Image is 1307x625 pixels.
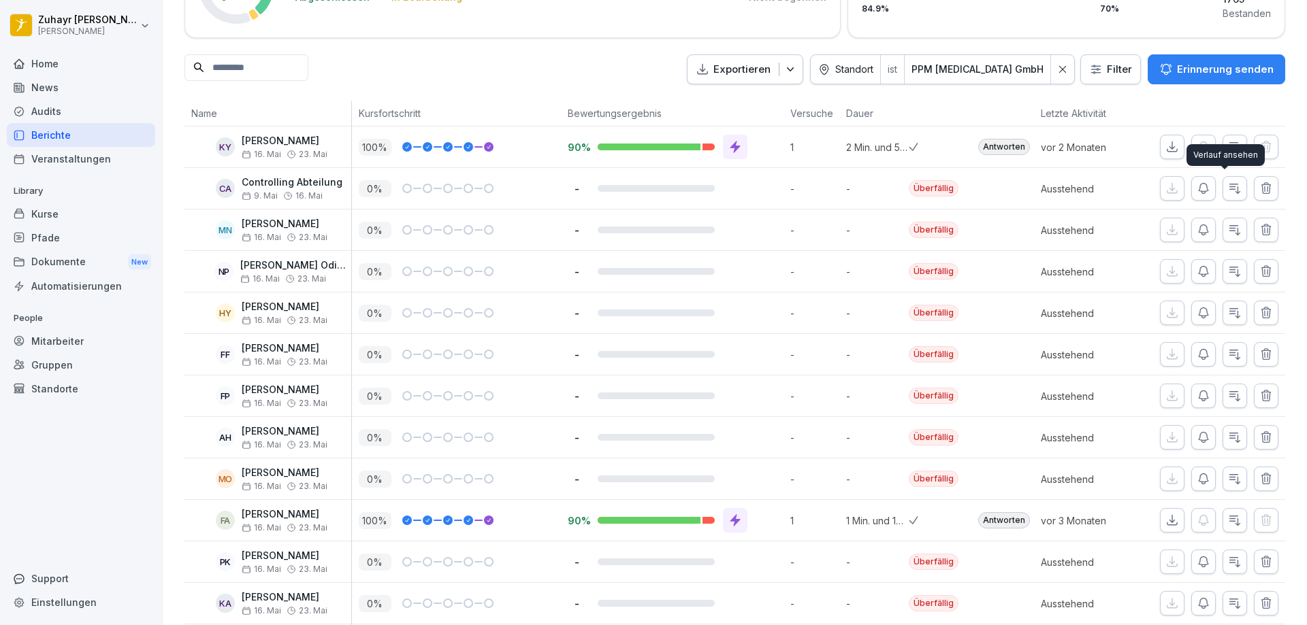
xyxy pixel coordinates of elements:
[216,303,235,322] div: HY
[846,106,902,120] p: Dauer
[216,428,235,447] div: AH
[214,262,233,281] div: NP
[242,440,281,450] span: 16. Mai
[846,182,909,196] p: -
[242,592,327,603] p: [PERSON_NAME]
[216,179,235,198] div: CA
[1041,389,1139,403] p: Ausstehend
[7,590,155,614] a: Einstellungen
[242,150,281,159] span: 16. Mai
[242,357,281,367] span: 16. Mai
[359,554,391,571] p: 0 %
[862,5,1216,13] div: 84.9 %
[846,140,909,154] p: 2 Min. und 50 Sek.
[568,265,587,278] p: -
[216,345,235,364] div: FF
[359,346,391,363] p: 0 %
[790,182,839,196] p: -
[1223,6,1271,20] div: Bestanden
[7,75,155,99] div: News
[359,305,391,322] p: 0 %
[909,429,958,445] div: Überfällig
[216,594,235,613] div: KA
[38,14,138,26] p: Zuhayr [PERSON_NAME]
[216,137,235,156] div: KY
[359,222,391,239] p: 0 %
[299,523,327,533] span: 23. Mai
[242,606,281,615] span: 16. Mai
[1041,472,1139,486] p: Ausstehend
[790,306,839,320] p: -
[1041,306,1139,320] p: Ausstehend
[568,390,587,403] p: -
[1148,54,1285,84] button: Erinnerung senden
[359,595,391,612] p: 0 %
[359,106,554,120] p: Kursfortschritt
[846,389,909,403] p: -
[242,467,327,479] p: [PERSON_NAME]
[7,123,155,147] a: Berichte
[242,135,327,147] p: [PERSON_NAME]
[568,224,587,237] p: -
[1177,62,1274,77] p: Erinnerung senden
[909,471,958,487] div: Überfällig
[297,274,326,284] span: 23. Mai
[242,316,281,325] span: 16. Mai
[846,306,909,320] p: -
[846,223,909,237] p: -
[713,62,771,78] p: Exportieren
[1041,513,1139,528] p: vor 3 Monaten
[299,233,327,242] span: 23. Mai
[911,63,1044,76] div: PPM [MEDICAL_DATA] GmbH
[7,52,155,75] div: Home
[216,511,235,530] div: FA
[1041,265,1139,279] p: Ausstehend
[846,596,909,611] p: -
[191,106,344,120] p: Name
[790,223,839,237] p: -
[216,552,235,571] div: PK
[7,202,155,226] div: Kurse
[909,346,958,362] div: Überfällig
[299,399,327,408] span: 23. Mai
[568,556,587,569] p: -
[7,274,155,298] a: Automatisierungen
[359,471,391,488] p: 0 %
[299,606,327,615] span: 23. Mai
[242,301,327,313] p: [PERSON_NAME]
[1041,348,1139,362] p: Ausstehend
[242,218,327,230] p: [PERSON_NAME]
[568,514,587,527] p: 90%
[242,384,327,396] p: [PERSON_NAME]
[7,99,155,123] a: Audits
[978,512,1030,528] div: Antworten
[242,564,281,574] span: 16. Mai
[7,329,155,353] a: Mitarbeiter
[242,509,327,520] p: [PERSON_NAME]
[242,177,342,188] p: Controlling Abteilung
[568,431,587,444] p: -
[299,357,327,367] span: 23. Mai
[242,550,327,562] p: [PERSON_NAME]
[7,226,155,250] div: Pfade
[7,353,155,377] div: Gruppen
[568,597,587,610] p: -
[7,377,155,401] div: Standorte
[1187,144,1265,166] div: Verlauf ansehen
[7,147,155,171] a: Veranstaltungen
[687,54,803,85] button: Exportieren
[359,180,391,197] p: 0 %
[7,250,155,275] a: DokumenteNew
[846,472,909,486] p: -
[1041,223,1139,237] p: Ausstehend
[242,343,327,354] p: [PERSON_NAME]
[568,106,777,120] p: Bewertungsergebnis
[359,429,391,446] p: 0 %
[242,426,327,437] p: [PERSON_NAME]
[299,150,327,159] span: 23. Mai
[790,389,839,403] p: -
[790,596,839,611] p: -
